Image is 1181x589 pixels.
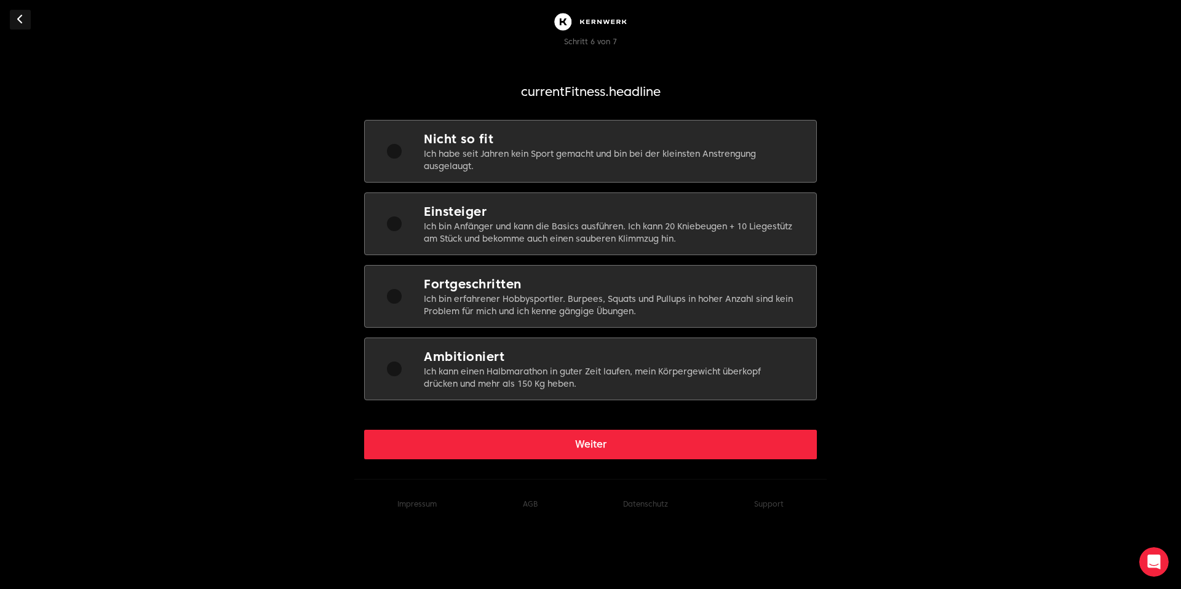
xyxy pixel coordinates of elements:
[1139,547,1169,577] iframe: Intercom live chat
[424,220,797,245] p: Ich bin Anfänger und kann die Basics ausführen. Ich kann 20 Kniebeugen + 10 Liegestütz am Stück u...
[364,83,817,100] h1: currentFitness.headline
[551,10,630,34] img: Kernwerk®
[397,499,437,508] a: Impressum
[754,499,784,509] button: Support
[424,275,797,293] h2: Fortgeschritten
[424,130,797,148] h2: Nicht so fit
[523,499,538,508] a: AGB
[424,365,797,390] p: Ich kann einen Halbmarathon in guter Zeit laufen, mein Körpergewicht überkopf drücken und mehr al...
[564,37,617,46] span: Schritt 6 von 7
[424,203,797,220] h2: Einsteiger
[623,499,668,508] a: Datenschutz
[424,148,797,172] p: Ich habe seit Jahren kein Sport gemacht und bin bei der kleinsten Anstrengung ausgelaugt.
[424,348,797,365] h2: Ambitioniert
[364,430,817,459] button: Weiter
[424,293,797,317] p: Ich bin erfahrener Hobbysportler. Burpees, Squats und Pullups in hoher Anzahl sind kein Problem f...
